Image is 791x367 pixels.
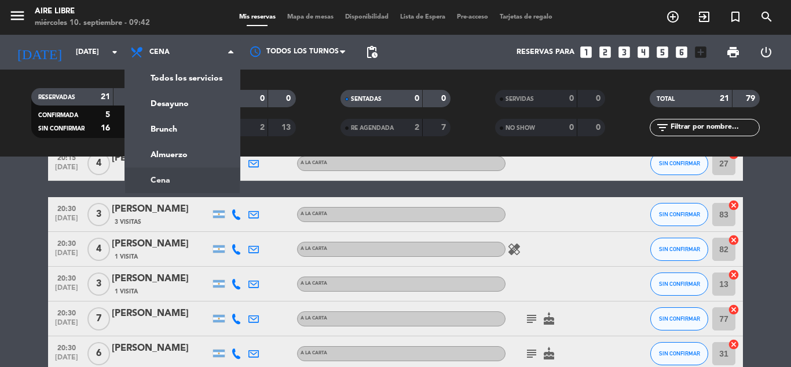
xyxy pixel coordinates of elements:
button: SIN CONFIRMAR [650,342,708,365]
i: add_box [693,45,708,60]
span: 7 [87,307,110,330]
span: SIN CONFIRMAR [659,315,700,322]
span: Pre-acceso [451,14,494,20]
input: Filtrar por nombre... [669,121,759,134]
a: Almuerzo [125,142,240,168]
span: Cena [149,48,170,56]
span: A LA CARTA [301,212,327,216]
i: healing [507,242,521,256]
i: looks_two [598,45,613,60]
i: cancel [728,199,739,211]
i: menu [9,7,26,24]
i: cancel [728,269,739,281]
span: 20:15 [52,150,81,163]
span: Lista de Espera [394,14,451,20]
span: [DATE] [52,163,81,177]
button: SIN CONFIRMAR [650,238,708,261]
strong: 0 [286,95,293,103]
div: [PERSON_NAME] [112,341,210,356]
span: TOTAL [657,96,675,102]
button: SIN CONFIRMAR [650,203,708,226]
span: 3 [87,203,110,226]
button: SIN CONFIRMAR [650,152,708,175]
i: cake [542,347,556,361]
span: 20:30 [52,306,81,319]
span: [DATE] [52,319,81,332]
strong: 16 [101,124,110,132]
i: cancel [728,304,739,315]
span: RE AGENDADA [351,125,394,131]
a: Desayuno [125,91,240,117]
div: miércoles 10. septiembre - 09:42 [35,17,150,29]
strong: 13 [281,123,293,132]
strong: 2 [415,123,419,132]
div: [PERSON_NAME] [112,306,210,321]
span: 4 [87,238,110,261]
strong: 0 [596,95,603,103]
span: 6 [87,342,110,365]
span: A LA CARTA [301,246,327,251]
span: RESERVADAS [38,95,75,100]
span: 20:30 [52,271,81,284]
button: menu [9,7,26,28]
button: SIN CONFIRMAR [650,272,708,296]
i: cancel [728,339,739,350]
span: SIN CONFIRMAR [659,246,700,252]
span: Disponibilidad [339,14,394,20]
strong: 0 [260,95,265,103]
strong: 5 [105,111,110,119]
i: looks_one [578,45,594,60]
strong: 0 [596,123,603,132]
span: A LA CARTA [301,281,327,286]
span: SIN CONFIRMAR [659,281,700,287]
i: subject [525,347,539,361]
span: 4 [87,152,110,175]
i: subject [525,312,539,326]
i: arrow_drop_down [108,45,122,59]
span: Reservas para [517,48,574,56]
strong: 0 [569,95,574,103]
i: power_settings_new [759,45,773,59]
strong: 0 [441,95,448,103]
span: [DATE] [52,284,81,297]
span: SIN CONFIRMAR [659,350,700,357]
button: SIN CONFIRMAR [650,307,708,330]
span: Mapa de mesas [281,14,339,20]
span: NO SHOW [506,125,535,131]
strong: 21 [720,95,729,103]
span: 1 Visita [115,287,138,296]
i: [DATE] [9,39,70,65]
span: 20:30 [52,236,81,249]
span: print [726,45,740,59]
strong: 0 [569,123,574,132]
span: SIN CONFIRMAR [659,211,700,217]
span: [DATE] [52,215,81,228]
strong: 21 [101,93,110,101]
span: SIN CONFIRMAR [659,160,700,166]
a: Cena [125,168,240,193]
i: cake [542,312,556,326]
span: Mis reservas [233,14,281,20]
span: 20:30 [52,340,81,354]
i: looks_6 [674,45,689,60]
strong: 7 [441,123,448,132]
span: [DATE] [52,249,81,263]
i: looks_3 [617,45,632,60]
strong: 2 [260,123,265,132]
span: A LA CARTA [301,316,327,321]
i: looks_4 [636,45,651,60]
div: [PERSON_NAME] [112,237,210,252]
i: turned_in_not [728,10,742,24]
span: Tarjetas de regalo [494,14,558,20]
a: Todos los servicios [125,66,240,91]
span: A LA CARTA [301,351,327,355]
i: cancel [728,234,739,246]
div: [PERSON_NAME] [112,271,210,286]
a: Brunch [125,117,240,142]
span: 3 [87,272,110,296]
i: exit_to_app [697,10,711,24]
i: filter_list [655,121,669,135]
div: LOG OUT [749,35,782,70]
span: 1 Visita [115,252,138,261]
div: [PERSON_NAME] [112,202,210,217]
